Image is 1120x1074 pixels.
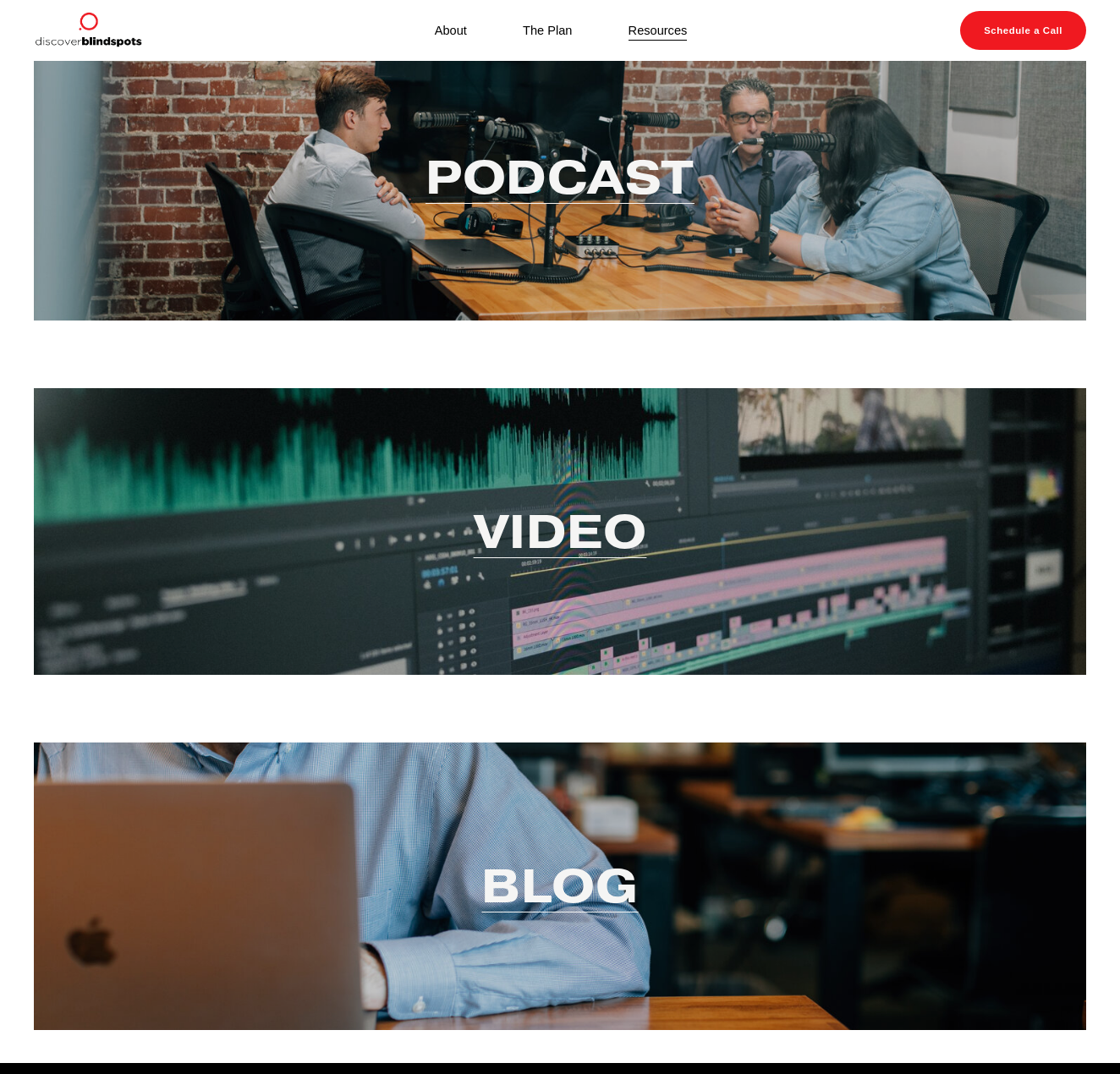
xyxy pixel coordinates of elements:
[474,501,647,562] a: Video
[435,19,467,41] a: About
[629,19,688,41] a: Resources
[34,11,142,50] img: Discover Blind Spots
[960,11,1086,50] a: Schedule a Call
[523,19,572,41] a: The Plan
[481,855,638,916] a: Blog
[425,146,695,207] a: Podcast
